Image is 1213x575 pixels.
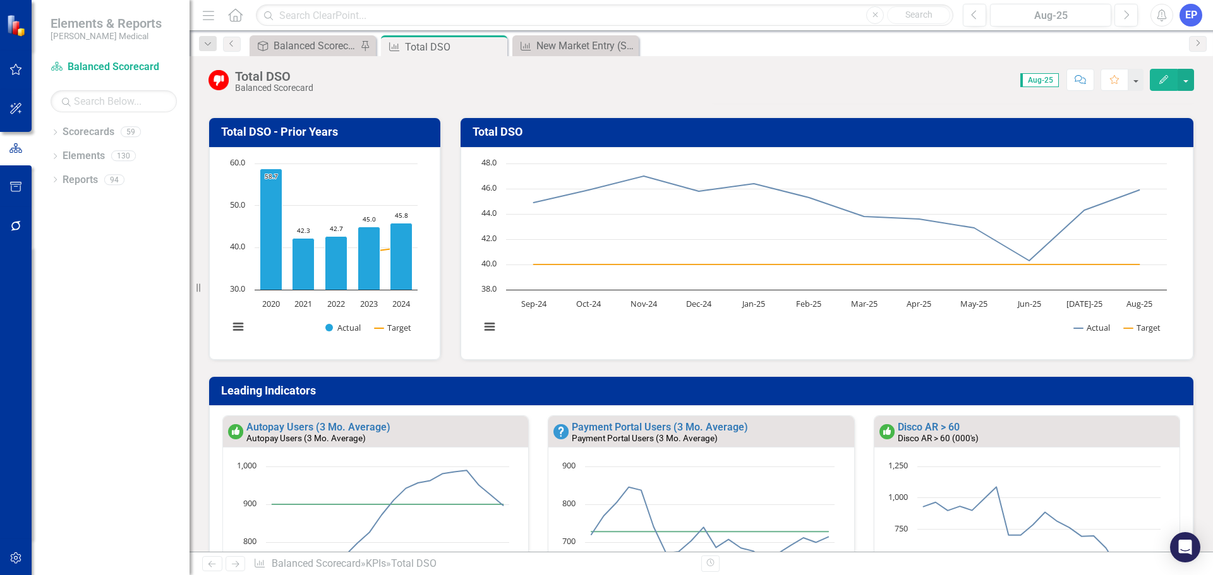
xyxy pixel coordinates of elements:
div: Balanced Scorecard [235,83,313,93]
div: Balanced Scorecard (Daily Huddle) [274,38,357,54]
button: EP [1180,4,1202,27]
svg: Interactive chart [474,157,1173,347]
a: Autopay Users (3 Mo. Average) [246,421,390,433]
text: 58.7 [265,172,278,181]
div: » » [253,557,692,571]
button: Search [887,6,950,24]
button: Show Actual [325,322,361,333]
small: Autopay Users (3 Mo. Average) [246,433,366,443]
text: 50.0 [230,199,245,210]
path: 2023, 45. Actual. [358,227,380,290]
text: 60.0 [230,157,245,168]
text: 2024 [392,298,411,309]
a: Balanced Scorecard [272,557,361,569]
a: Reports [63,173,98,187]
g: Actual, series 1 of 2. Bar series with 5 bars. [260,169,413,290]
text: Dec-24 [686,298,712,309]
text: 42.3 [297,226,310,235]
a: Disco AR > 60 [898,421,960,433]
text: 900 [243,497,256,509]
div: Open Intercom Messenger [1170,532,1200,562]
text: Jun-25 [1016,298,1041,309]
button: Aug-25 [990,4,1111,27]
div: New Market Entry (Sales-Led, Acquisition, Starter Plant) (Within Last 12 Months) [536,38,636,54]
img: No Information [553,424,569,439]
text: 38.0 [481,283,497,294]
a: Payment Portal Users (3 Mo. Average) [572,421,748,433]
text: Apr-25 [907,298,931,309]
div: 59 [121,127,141,138]
a: Scorecards [63,125,114,139]
text: 2022 [327,298,345,309]
div: Chart. Highcharts interactive chart. [222,157,427,347]
h3: Total DSO - Prior Years [221,126,433,138]
small: [PERSON_NAME] Medical [51,31,162,41]
a: Balanced Scorecard [51,60,177,74]
div: 94 [104,174,124,185]
div: Aug-25 [994,8,1107,23]
div: 130 [111,151,136,162]
span: Search [905,9,932,20]
img: ClearPoint Strategy [6,15,28,37]
path: 2024, 45.8. Actual. [390,223,413,290]
text: Sep-24 [521,298,546,309]
text: 40.0 [230,240,245,252]
div: Chart. Highcharts interactive chart. [474,157,1181,347]
path: 2020, 58.7. Actual. [260,169,282,290]
input: Search Below... [51,90,177,112]
small: Payment Portal Users (3 Mo. Average) [572,433,718,443]
text: [DATE]-25 [1066,298,1102,309]
text: Mar-25 [850,298,877,309]
g: Target, line 2 of 2 with 12 data points. [531,262,1142,267]
text: 48.0 [481,157,497,168]
input: Search ClearPoint... [256,4,953,27]
span: Elements & Reports [51,16,162,31]
text: May-25 [960,298,987,309]
h3: Total DSO [473,126,1186,138]
img: On or Above Target [228,424,243,439]
button: Show Target [1124,322,1161,333]
text: 750 [895,523,908,534]
path: 2022, 42.7. Actual. [325,236,347,290]
text: Jan-25 [741,298,765,309]
text: Feb-25 [796,298,821,309]
button: View chart menu, Chart [481,318,498,336]
a: Balanced Scorecard (Daily Huddle) [253,38,357,54]
text: Aug-25 [1126,298,1152,309]
text: 45.0 [363,215,376,223]
text: Nov-24 [630,298,657,309]
div: Total DSO [235,69,313,83]
path: 2021, 42.3. Actual. [293,238,315,290]
div: Total DSO [391,557,437,569]
img: On or Above Target [879,424,895,439]
span: Aug-25 [1020,73,1059,87]
small: Disco AR > 60 (000's) [898,433,979,443]
text: Oct-24 [576,298,601,309]
text: 2020 [262,298,280,309]
img: Below Target [208,70,229,90]
div: Total DSO [405,39,504,55]
text: 1,250 [888,459,908,471]
g: Target (Rolling 3 Mo. Average), line 2 of 2 with 20 data points. [270,502,506,507]
text: 42.0 [481,232,497,244]
svg: Interactive chart [222,157,424,347]
text: 44.0 [481,207,497,218]
text: 40.0 [481,258,497,269]
a: KPIs [366,557,386,569]
h3: Leading Indicators [221,384,1186,397]
text: 1,000 [237,459,256,471]
a: Elements [63,149,105,163]
text: 800 [243,535,256,547]
text: 900 [562,459,576,471]
button: View chart menu, Chart [229,318,247,336]
text: 2023 [360,298,378,309]
text: 800 [562,497,576,509]
a: New Market Entry (Sales-Led, Acquisition, Starter Plant) (Within Last 12 Months) [516,38,636,54]
text: 700 [562,535,576,547]
text: 2021 [294,298,312,309]
text: 42.7 [330,224,343,233]
text: 1,000 [888,491,908,502]
button: Show Actual [1074,322,1110,333]
button: Show Target [375,322,412,333]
